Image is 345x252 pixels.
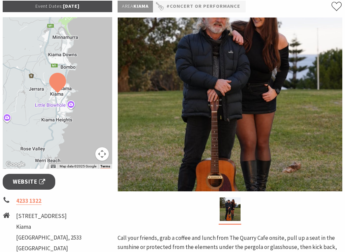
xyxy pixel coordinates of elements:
li: Kiama [16,222,82,231]
img: Google [4,160,27,169]
span: Website [13,177,45,186]
a: 4233 1322 [16,197,41,205]
a: Click to see this area on Google Maps [4,160,27,169]
button: Map camera controls [95,147,109,161]
button: Keyboard shortcuts [51,164,56,169]
li: [GEOGRAPHIC_DATA], 2533 [16,233,82,242]
span: Area [122,3,133,9]
span: Event Dates: [35,3,63,9]
a: Website [3,174,55,190]
span: Map data ©2025 Google [60,164,96,168]
p: Kiama [118,1,153,12]
a: #Concert or Performance [166,2,240,10]
img: Em & Ron [118,18,342,191]
img: Em & Ron [220,197,241,221]
li: [STREET_ADDRESS] [16,212,82,221]
a: Terms (opens in new tab) [100,164,110,168]
p: [DATE] [3,1,112,12]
